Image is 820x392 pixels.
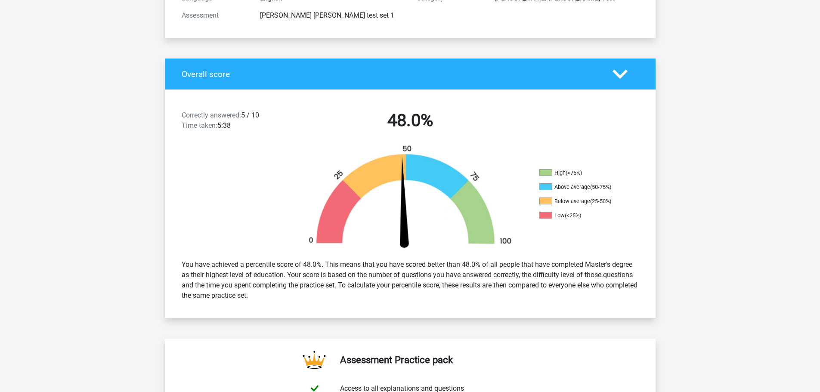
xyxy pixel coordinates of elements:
[182,111,241,119] span: Correctly answered:
[182,69,600,79] h4: Overall score
[590,198,611,204] div: (25-50%)
[539,183,625,191] li: Above average
[299,110,521,131] h2: 48.0%
[565,212,581,219] div: (<25%)
[175,110,293,134] div: 5 / 10 5:38
[254,10,410,21] div: [PERSON_NAME] [PERSON_NAME] test set 1
[175,256,645,304] div: You have achieved a percentile score of 48.0%. This means that you have scored better than 48.0% ...
[539,198,625,205] li: Below average
[539,212,625,219] li: Low
[294,145,526,253] img: 48.ec6230812979.png
[590,184,611,190] div: (50-75%)
[182,121,217,130] span: Time taken:
[175,10,254,21] div: Assessment
[539,169,625,177] li: High
[566,170,582,176] div: (>75%)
